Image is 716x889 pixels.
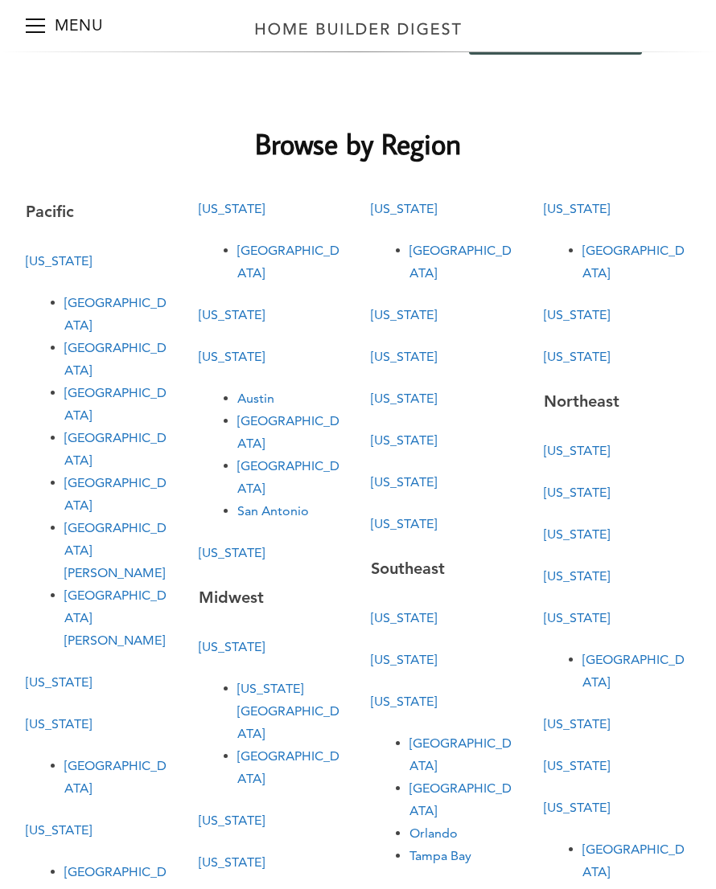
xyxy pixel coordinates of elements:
a: [GEOGRAPHIC_DATA] [237,748,339,786]
a: [GEOGRAPHIC_DATA][PERSON_NAME] [64,588,167,648]
a: [US_STATE] [199,854,265,870]
a: [US_STATE] [544,307,610,322]
a: [GEOGRAPHIC_DATA] [409,243,512,281]
a: [US_STATE] [371,474,437,490]
strong: Northeast [544,391,619,411]
img: Home Builder Digest [248,13,469,44]
span: Menu [26,25,45,27]
a: Austin [237,391,274,406]
a: [US_STATE] [199,349,265,364]
a: [US_STATE] [544,716,610,731]
a: [GEOGRAPHIC_DATA] [64,295,167,333]
a: [US_STATE] [544,485,610,500]
strong: Midwest [199,588,264,607]
a: [US_STATE] [371,201,437,216]
a: [US_STATE] [199,545,265,560]
a: [US_STATE] [544,758,610,773]
a: [GEOGRAPHIC_DATA] [582,652,685,690]
a: [US_STATE] [199,813,265,828]
a: [US_STATE] [371,349,437,364]
a: [GEOGRAPHIC_DATA] [64,430,167,468]
a: [GEOGRAPHIC_DATA][PERSON_NAME] [64,520,167,580]
a: [US_STATE] [544,201,610,216]
a: [US_STATE] [544,349,610,364]
a: [GEOGRAPHIC_DATA] [64,340,167,378]
a: [GEOGRAPHIC_DATA] [582,842,685,879]
a: [US_STATE][GEOGRAPHIC_DATA] [237,681,339,741]
a: [GEOGRAPHIC_DATA] [237,243,339,281]
a: [GEOGRAPHIC_DATA] [237,458,339,496]
a: [US_STATE] [371,432,437,448]
a: [US_STATE] [544,610,610,625]
a: [US_STATE] [26,716,92,731]
a: [GEOGRAPHIC_DATA] [237,413,339,451]
a: Orlando [409,825,458,841]
a: [US_STATE] [26,253,92,268]
a: [GEOGRAPHIC_DATA] [64,385,167,423]
strong: Pacific [26,202,74,221]
a: [GEOGRAPHIC_DATA] [582,243,685,281]
a: [US_STATE] [371,391,437,406]
a: [US_STATE] [371,610,437,625]
a: [US_STATE] [199,639,265,654]
a: [US_STATE] [544,443,610,458]
a: Tampa Bay [409,848,471,863]
a: [US_STATE] [544,800,610,815]
a: [US_STATE] [544,526,610,542]
a: [GEOGRAPHIC_DATA] [64,475,167,513]
a: [US_STATE] [26,822,92,838]
a: [US_STATE] [544,568,610,584]
a: [US_STATE] [199,201,265,216]
a: [GEOGRAPHIC_DATA] [409,780,512,818]
a: [US_STATE] [371,652,437,667]
a: [US_STATE] [371,307,437,322]
a: [GEOGRAPHIC_DATA] [409,735,512,773]
strong: Southeast [371,559,445,578]
strong: Browse by Region [255,125,461,162]
a: [US_STATE] [199,307,265,322]
a: [US_STATE] [26,674,92,690]
a: [US_STATE] [371,694,437,709]
a: [US_STATE] [371,516,437,531]
a: San Antonio [237,503,309,518]
a: [GEOGRAPHIC_DATA] [64,758,167,796]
